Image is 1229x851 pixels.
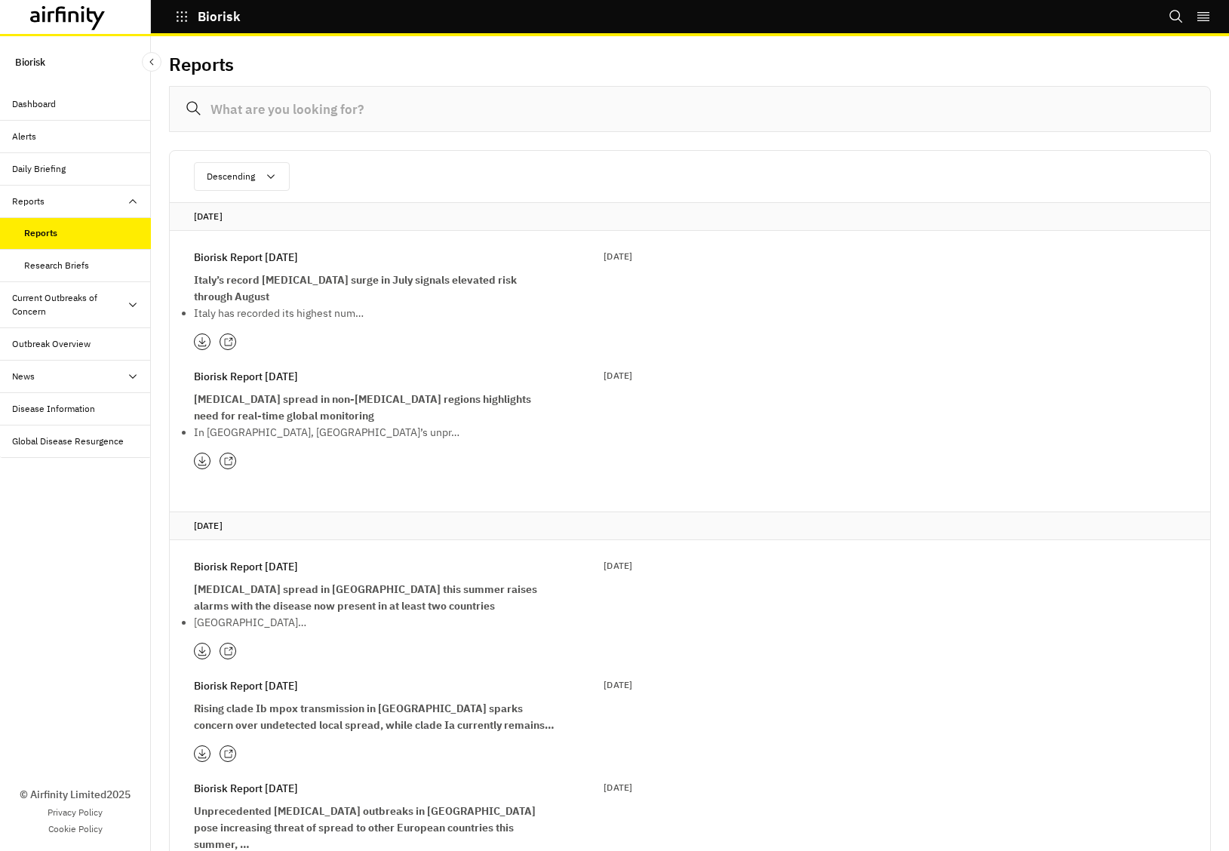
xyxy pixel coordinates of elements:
p: Biorisk Report [DATE] [194,558,298,575]
button: Close Sidebar [142,52,161,72]
div: Research Briefs [24,259,89,272]
p: [DATE] [194,518,1186,533]
p: [DATE] [604,780,632,795]
div: Disease Information [12,402,95,416]
strong: Rising clade Ib mpox transmission in [GEOGRAPHIC_DATA] sparks concern over undetected local sprea... [194,702,555,732]
p: In [GEOGRAPHIC_DATA], [GEOGRAPHIC_DATA]’s unpr… [194,424,556,441]
p: Biorisk Report [DATE] [194,368,298,385]
p: Biorisk Report [DATE] [194,780,298,797]
p: Biorisk Report [DATE] [194,249,298,266]
strong: [MEDICAL_DATA] spread in non-[MEDICAL_DATA] regions highlights need for real-time global monitoring [194,392,531,422]
div: Alerts [12,130,36,143]
strong: Unprecedented [MEDICAL_DATA] outbreaks in [GEOGRAPHIC_DATA] pose increasing threat of spread to o... [194,804,536,851]
button: Search [1169,4,1184,29]
h2: Reports [169,54,234,75]
div: Reports [24,226,57,240]
strong: [MEDICAL_DATA] spread in [GEOGRAPHIC_DATA] this summer raises alarms with the disease now present... [194,582,537,613]
p: [DATE] [194,209,1186,224]
p: Biorisk Report [DATE] [194,677,298,694]
p: [DATE] [604,368,632,383]
button: Biorisk [175,4,241,29]
p: Biorisk [198,10,241,23]
p: [GEOGRAPHIC_DATA]… [194,614,556,631]
a: Cookie Policy [48,822,103,836]
button: Descending [194,162,290,191]
div: Outbreak Overview [12,337,91,351]
p: © Airfinity Limited 2025 [20,787,131,803]
p: Biorisk [15,48,45,76]
p: [DATE] [604,558,632,573]
strong: Italy’s record [MEDICAL_DATA] surge in July signals elevated risk through August [194,273,517,303]
input: What are you looking for? [169,86,1211,132]
div: Global Disease Resurgence [12,435,124,448]
p: Italy has recorded its highest num… [194,305,556,321]
div: Current Outbreaks of Concern [12,291,127,318]
div: Daily Briefing [12,162,66,176]
p: [DATE] [604,249,632,264]
a: Privacy Policy [48,806,103,819]
p: [DATE] [604,677,632,693]
div: Dashboard [12,97,56,111]
div: Reports [12,195,45,208]
div: News [12,370,35,383]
